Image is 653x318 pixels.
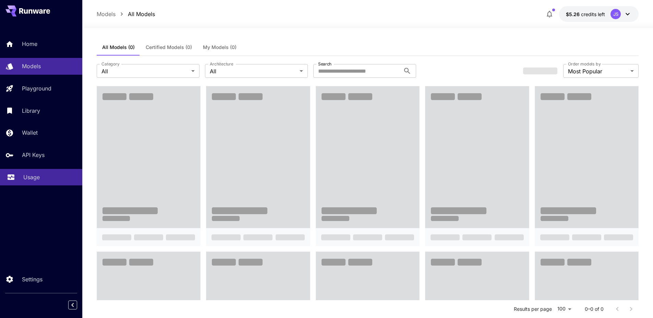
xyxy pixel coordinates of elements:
span: My Models (0) [203,44,237,50]
span: All [101,67,189,75]
span: All [210,67,297,75]
p: Settings [22,275,43,283]
div: 100 [555,304,574,314]
p: Playground [22,84,51,93]
label: Search [318,61,331,67]
div: JS [610,9,621,19]
span: Certified Models (0) [146,44,192,50]
span: Most Popular [568,67,628,75]
a: All Models [128,10,155,18]
div: $5.26462 [566,11,605,18]
span: credits left [581,11,605,17]
span: All Models (0) [102,44,135,50]
button: $5.26462JS [559,6,639,22]
p: Models [22,62,41,70]
span: $5.26 [566,11,581,17]
label: Order models by [568,61,601,67]
p: 0–0 of 0 [585,306,604,313]
div: Collapse sidebar [73,299,82,311]
button: Collapse sidebar [68,301,77,309]
p: Results per page [514,306,552,313]
a: Models [97,10,116,18]
p: Library [22,107,40,115]
p: Usage [23,173,40,181]
label: Category [101,61,120,67]
label: Architecture [210,61,233,67]
p: API Keys [22,151,45,159]
p: Wallet [22,129,38,137]
p: Home [22,40,37,48]
nav: breadcrumb [97,10,155,18]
